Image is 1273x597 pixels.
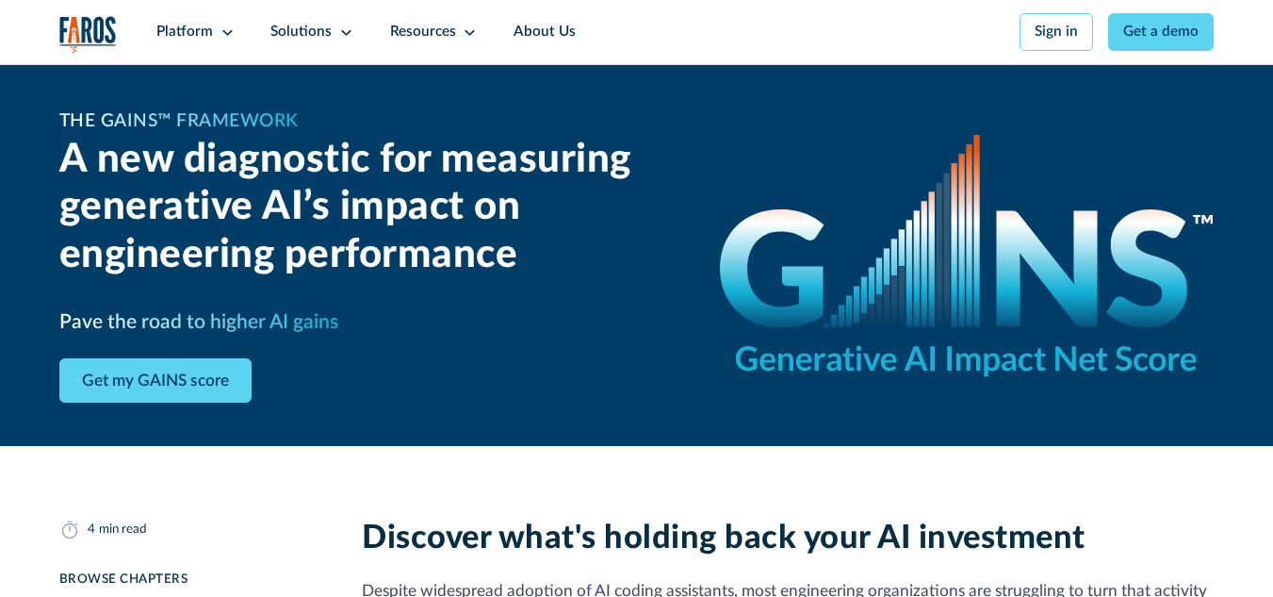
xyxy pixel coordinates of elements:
[270,22,332,43] div: Solutions
[88,520,95,539] div: 4
[59,108,299,136] h1: The GAINS™ Framework
[362,519,1214,557] h2: Discover what's holding back your AI investment
[1108,13,1215,51] a: Get a demo
[59,16,117,54] a: home
[59,307,338,338] h3: Pave the road to higher AI gains
[390,22,456,43] div: Resources
[720,135,1214,376] img: GAINS - the Generative AI Impact Net Score logo
[59,358,252,403] a: Get my GAINS score
[99,520,147,539] div: min read
[59,16,117,54] img: Logo of the analytics and reporting company Faros.
[156,22,213,43] div: Platform
[59,570,319,589] div: Browse Chapters
[1020,13,1094,51] a: Sign in
[59,136,677,279] h2: A new diagnostic for measuring generative AI’s impact on engineering performance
